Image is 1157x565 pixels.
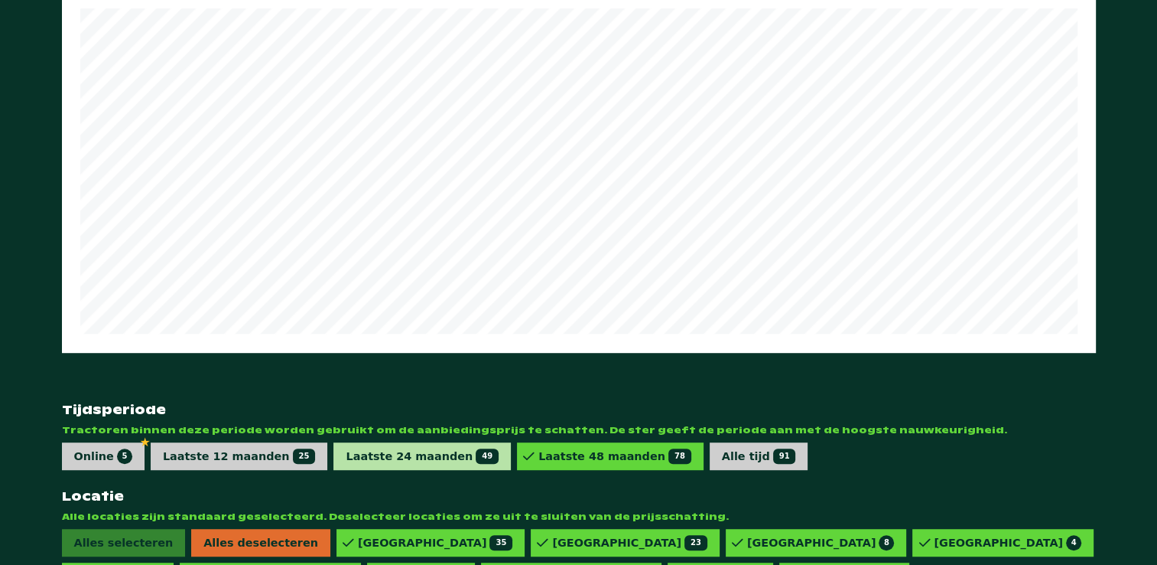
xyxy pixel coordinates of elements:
[62,424,1096,436] span: Tractoren binnen deze periode worden gebruikt om de aanbiedingsprijs te schatten. De ster geeft d...
[684,535,707,550] span: 23
[62,529,186,557] span: Alles selecteren
[62,402,1096,418] strong: Tijdsperiode
[163,449,316,464] div: Laatste 12 maanden
[117,449,132,464] span: 5
[773,449,796,464] span: 91
[1066,535,1081,550] span: 4
[722,449,796,464] div: Alle tijd
[489,535,512,550] span: 35
[358,535,512,550] div: [GEOGRAPHIC_DATA]
[538,449,691,464] div: Laatste 48 maanden
[62,511,1096,523] span: Alle locaties zijn standaard geselecteerd. Deselecteer locaties om ze uit te sluiten van de prijs...
[346,449,499,464] div: Laatste 24 maanden
[747,535,895,550] div: [GEOGRAPHIC_DATA]
[476,449,499,464] span: 49
[191,529,330,557] span: Alles deselecteren
[668,449,691,464] span: 78
[934,535,1081,550] div: [GEOGRAPHIC_DATA]
[293,449,316,464] span: 25
[74,449,132,464] div: Online
[879,535,894,550] span: 8
[552,535,707,550] div: [GEOGRAPHIC_DATA]
[62,488,1096,505] strong: Locatie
